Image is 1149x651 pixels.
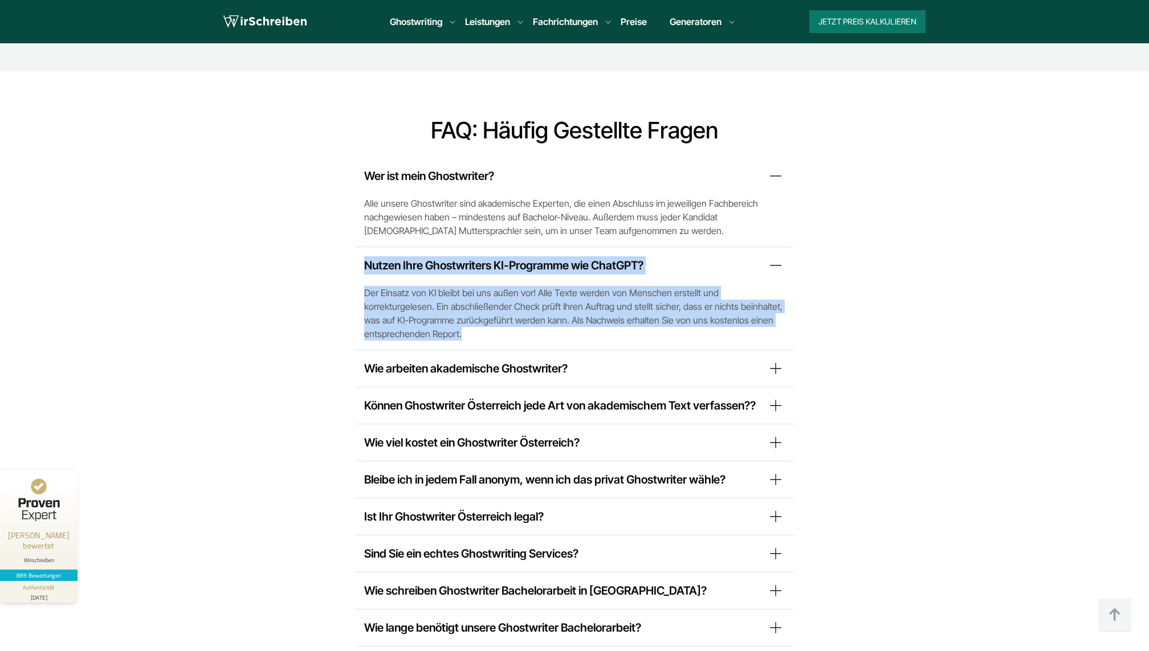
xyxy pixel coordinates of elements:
a: Leistungen [465,15,510,28]
div: [DATE] [5,592,73,600]
summary: Wie lange benötigt unsere Ghostwriter Bachelorarbeit? [364,619,785,637]
a: Preise [621,16,647,27]
div: Authentizität [23,583,55,592]
h2: FAQ: Häufig gestellte Fragen [250,117,900,144]
summary: Bleibe ich in jedem Fall anonym, wenn ich das privat Ghostwriter wähle? [364,470,785,489]
span: Der Einsatz von KI bleibt bei uns außen vor! Alle Texte werden von Menschen erstellt und korrektu... [364,286,785,341]
summary: Wie schreiben Ghostwriter Bachelorarbeit in [GEOGRAPHIC_DATA]? [364,582,785,600]
summary: Sind Sie ein echtes Ghostwriting Services? [364,544,785,563]
img: button top [1098,598,1132,632]
summary: Wie arbeiten akademische Ghostwriter? [364,359,785,378]
img: logo wirschreiben [223,13,307,30]
summary: Können Ghostwriter Österreich jede Art von akademischem Text verfassen?? [364,396,785,415]
a: Fachrichtungen [533,15,598,28]
summary: Nutzen Ihre Ghostwriters KI-Programme wie ChatGPT? [364,256,785,275]
summary: Wie viel kostet ein Ghostwriter Österreich? [364,433,785,452]
span: Alle unsere Ghostwriter sind akademische Experten, die einen Abschluss im jeweiligen Fachbereich ... [364,196,785,238]
a: Ghostwriting [390,15,442,28]
summary: Ist Ihr Ghostwriter Österreich legal? [364,507,785,526]
button: Jetzt Preis kalkulieren [809,10,926,33]
summary: Wer ist mein Ghostwriter? [364,167,785,185]
div: Wirschreiben [5,556,73,564]
a: Generatoren [670,15,722,28]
